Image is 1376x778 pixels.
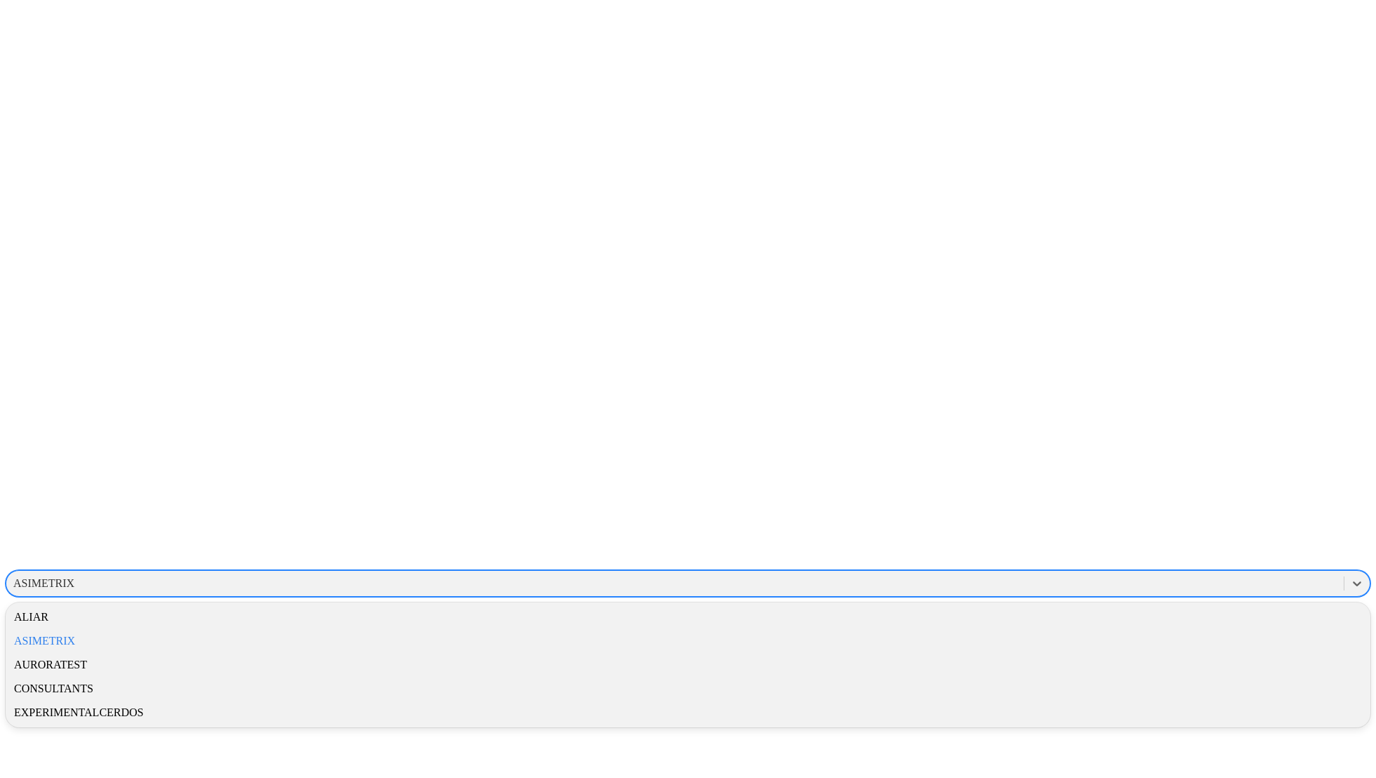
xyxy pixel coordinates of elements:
div: ALIAR [6,605,1370,629]
div: ASIMETRIX [13,577,74,590]
div: EXPERIMENTALCERDOS [6,701,1370,725]
div: ASIMETRIX [6,629,1370,653]
div: AURORATEST [6,653,1370,677]
div: CONSULTANTS [6,677,1370,701]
